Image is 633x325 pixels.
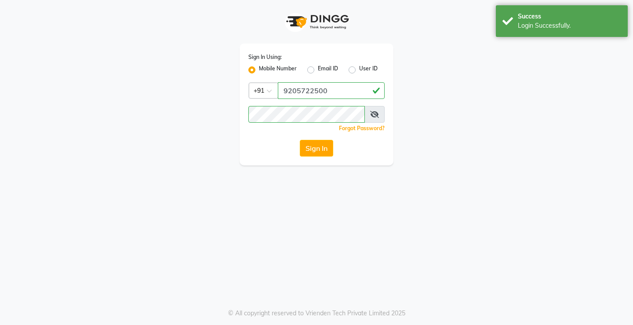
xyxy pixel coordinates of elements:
input: Username [278,82,385,99]
button: Sign In [300,140,333,157]
label: Sign In Using: [248,53,282,61]
div: Success [518,12,621,21]
label: User ID [359,65,378,75]
label: Mobile Number [259,65,297,75]
div: Login Successfully. [518,21,621,30]
input: Username [248,106,365,123]
a: Forgot Password? [339,125,385,131]
img: logo1.svg [281,9,352,35]
label: Email ID [318,65,338,75]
